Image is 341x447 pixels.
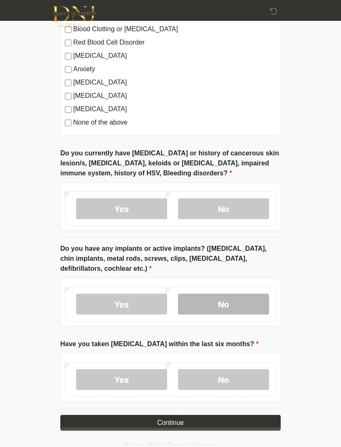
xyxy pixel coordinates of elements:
[178,369,269,390] label: No
[65,53,72,60] input: [MEDICAL_DATA]
[65,40,72,46] input: Red Blood Cell Disorder
[65,93,72,100] input: [MEDICAL_DATA]
[178,198,269,219] label: No
[52,6,96,27] img: DNJ Med Boutique Logo
[73,91,276,101] label: [MEDICAL_DATA]
[65,106,72,113] input: [MEDICAL_DATA]
[60,339,259,349] label: Have you taken [MEDICAL_DATA] within the last six months?
[60,415,281,431] button: Continue
[76,369,167,390] label: Yes
[73,51,276,61] label: [MEDICAL_DATA]
[76,294,167,315] label: Yes
[73,104,276,114] label: [MEDICAL_DATA]
[65,80,72,86] input: [MEDICAL_DATA]
[60,244,281,274] label: Do you have any implants or active implants? ([MEDICAL_DATA], chin implants, metal rods, screws, ...
[65,66,72,73] input: Anxiety
[65,120,72,126] input: None of the above
[73,37,276,47] label: Red Blood Cell Disorder
[73,117,276,127] label: None of the above
[178,294,269,315] label: No
[73,64,276,74] label: Anxiety
[73,77,276,87] label: [MEDICAL_DATA]
[60,148,281,178] label: Do you currently have [MEDICAL_DATA] or history of cancerous skin lesion/s, [MEDICAL_DATA], keloi...
[76,198,167,219] label: Yes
